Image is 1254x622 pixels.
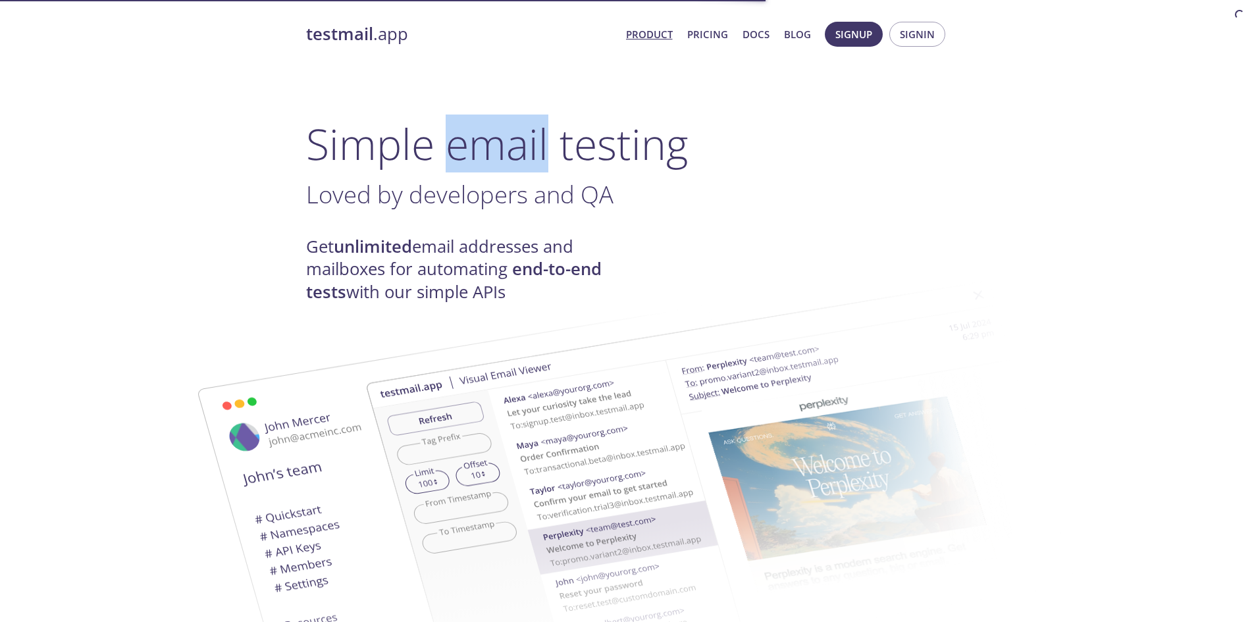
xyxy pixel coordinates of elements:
a: testmail.app [306,23,615,45]
strong: end-to-end tests [306,257,602,303]
h4: Get email addresses and mailboxes for automating with our simple APIs [306,236,627,303]
a: Product [626,26,673,43]
strong: unlimited [334,235,412,258]
button: Signin [889,22,945,47]
a: Pricing [687,26,728,43]
a: Docs [743,26,770,43]
button: Signup [825,22,883,47]
strong: testmail [306,22,373,45]
span: Signup [835,26,872,43]
h1: Simple email testing [306,118,949,169]
span: Loved by developers and QA [306,178,614,211]
a: Blog [784,26,811,43]
span: Signin [900,26,935,43]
